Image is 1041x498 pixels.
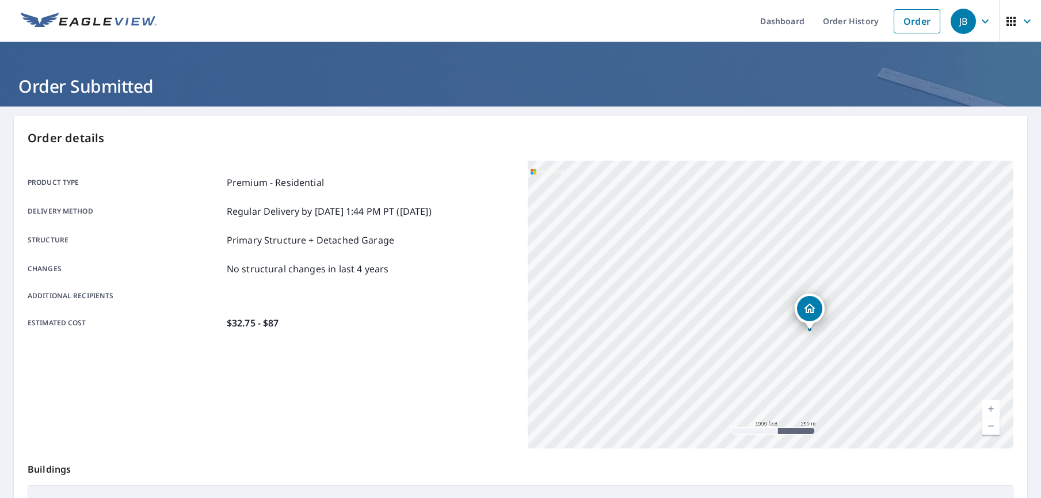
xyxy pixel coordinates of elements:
p: Changes [28,262,222,276]
h1: Order Submitted [14,74,1027,98]
p: Structure [28,233,222,247]
p: Delivery method [28,204,222,218]
img: EV Logo [21,13,157,30]
p: Buildings [28,448,1013,485]
p: Premium - Residential [227,176,324,189]
p: Estimated cost [28,316,222,330]
div: Dropped pin, building 1, Residential property, 10 Coleman Ave Asheville, NC 28801 [795,294,825,329]
p: Primary Structure + Detached Garage [227,233,394,247]
a: Current Level 15, Zoom In [982,400,1000,417]
p: $32.75 - $87 [227,316,279,330]
p: Additional recipients [28,291,222,301]
a: Order [894,9,940,33]
p: Order details [28,130,1013,147]
div: JB [951,9,976,34]
a: Current Level 15, Zoom Out [982,417,1000,435]
p: Regular Delivery by [DATE] 1:44 PM PT ([DATE]) [227,204,432,218]
p: Product type [28,176,222,189]
p: No structural changes in last 4 years [227,262,389,276]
